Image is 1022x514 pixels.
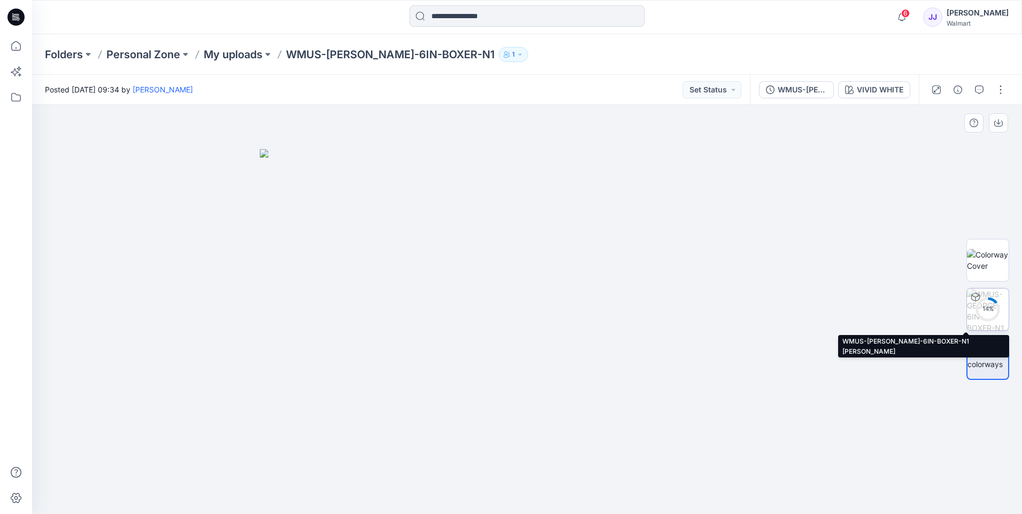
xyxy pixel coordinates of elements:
[45,84,193,95] span: Posted [DATE] 09:34 by
[947,19,1009,27] div: Walmart
[499,47,528,62] button: 1
[260,149,794,514] img: eyJhbGciOiJIUzI1NiIsImtpZCI6IjAiLCJzbHQiOiJzZXMiLCJ0eXAiOiJKV1QifQ.eyJkYXRhIjp7InR5cGUiOiJzdG9yYW...
[901,9,910,18] span: 6
[923,7,942,27] div: JJ
[967,249,1009,271] img: Colorway Cover
[838,81,910,98] button: VIVID WHITE
[204,47,262,62] a: My uploads
[133,85,193,94] a: [PERSON_NAME]
[947,6,1009,19] div: [PERSON_NAME]
[967,347,1008,370] img: All colorways
[778,84,827,96] div: WMUS-[PERSON_NAME]-6IN-BOXER-N1
[106,47,180,62] a: Personal Zone
[949,81,966,98] button: Details
[45,47,83,62] a: Folders
[857,84,903,96] div: VIVID WHITE
[967,289,1009,330] img: WMUS-GEORGE-6IN-BOXER-N1 VIVID WHITE
[286,47,494,62] p: WMUS-[PERSON_NAME]-6IN-BOXER-N1
[975,305,1001,314] div: 14 %
[512,49,515,60] p: 1
[759,81,834,98] button: WMUS-[PERSON_NAME]-6IN-BOXER-N1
